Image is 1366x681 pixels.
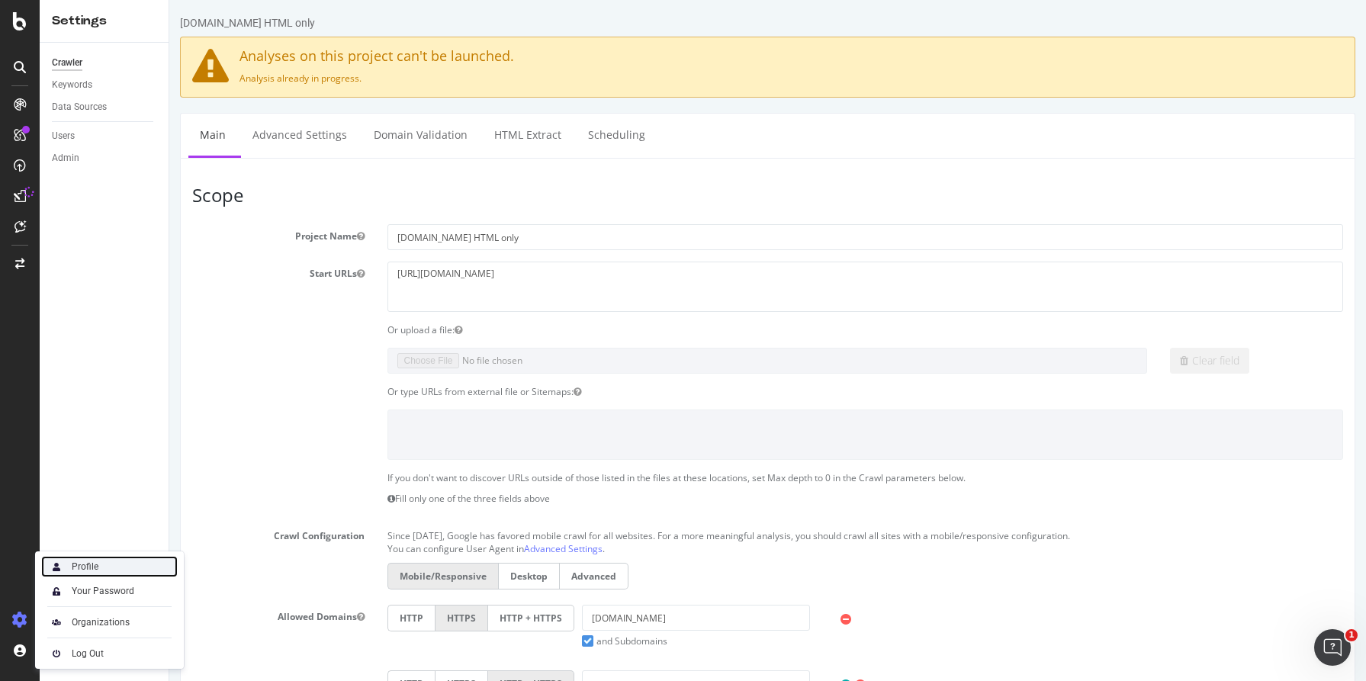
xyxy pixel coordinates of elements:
div: Admin [52,150,79,166]
h3: Scope [23,185,1174,205]
textarea: [URL][DOMAIN_NAME] [218,262,1174,311]
label: HTTPS [265,605,319,631]
a: Organizations [41,612,178,633]
div: Profile [72,561,98,573]
p: Analysis already in progress. [23,72,1174,85]
a: Users [52,128,158,144]
label: HTTP [218,605,265,631]
label: Crawl Configuration [11,524,207,542]
a: Keywords [52,77,158,93]
a: Crawler [52,55,158,71]
iframe: Intercom live chat [1314,629,1351,666]
div: Crawler [52,55,82,71]
img: tUVSALn78D46LlpAY8klYZqgKwTuBm2K29c6p1XQNDCsM0DgKSSoAXXevcAwljcHBINEg0LrUEktgcYYD5sVUphq1JigPmkfB... [47,582,66,600]
a: Data Sources [52,99,158,115]
div: Users [52,128,75,144]
p: You can configure User Agent in . [218,542,1174,555]
a: Domain Validation [193,114,310,156]
div: Keywords [52,77,92,93]
label: and Subdomains [413,634,498,647]
label: Desktop [329,563,391,589]
div: [DOMAIN_NAME] HTML only [11,15,146,31]
a: Main [19,114,68,156]
img: prfnF3csMXgAAAABJRU5ErkJggg== [47,644,66,663]
a: HTML Extract [313,114,403,156]
h4: Analyses on this project can't be launched. [23,49,1174,64]
div: Log Out [72,647,104,660]
button: Start URLs [188,267,195,280]
a: Advanced Settings [72,114,189,156]
a: Log Out [41,643,178,664]
label: Allowed Domains [11,605,207,623]
label: Advanced [391,563,459,589]
img: AtrBVVRoAgWaAAAAAElFTkSuQmCC [47,613,66,631]
button: Project Name [188,230,195,243]
span: 1 [1345,629,1358,641]
div: Data Sources [52,99,107,115]
img: Xx2yTbCeVcdxHMdxHOc+8gctb42vCocUYgAAAABJRU5ErkJggg== [47,557,66,576]
label: HTTP + HTTPS [319,605,405,631]
a: Profile [41,556,178,577]
p: If you don't want to discover URLs outside of those listed in the files at these locations, set M... [218,471,1174,484]
a: Advanced Settings [355,542,433,555]
a: Admin [52,150,158,166]
a: Your Password [41,580,178,602]
p: Since [DATE], Google has favored mobile crawl for all websites. For a more meaningful analysis, y... [218,524,1174,542]
label: Mobile/Responsive [218,563,329,589]
div: Your Password [72,585,134,597]
div: Or upload a file: [207,323,1185,336]
label: Start URLs [11,262,207,280]
p: Fill only one of the three fields above [218,492,1174,505]
a: Scheduling [407,114,487,156]
button: Allowed Domains [188,610,195,623]
div: Settings [52,12,156,30]
label: Project Name [11,224,207,243]
div: Organizations [72,616,130,628]
div: Or type URLs from external file or Sitemaps: [207,385,1185,398]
